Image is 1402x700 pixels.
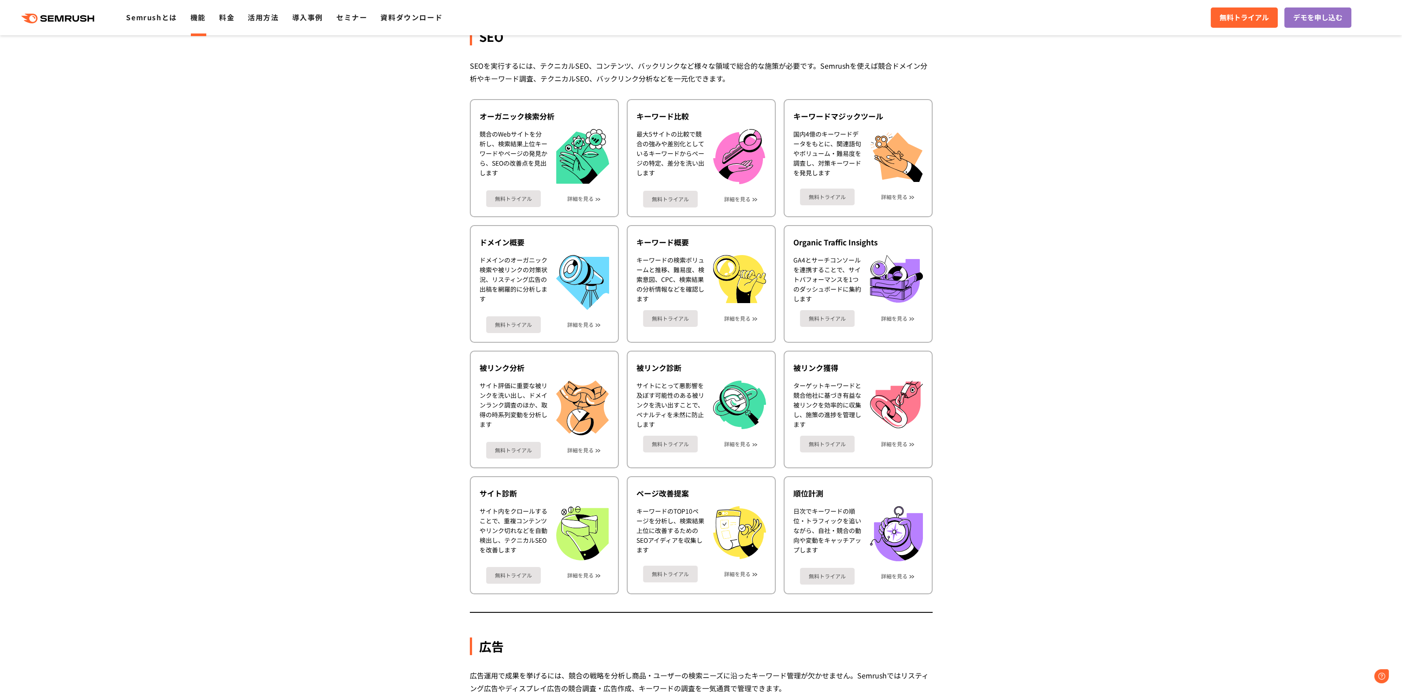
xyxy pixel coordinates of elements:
[470,637,933,655] div: 広告
[636,381,704,430] div: サイトにとって悪影響を及ぼす可能性のある被リンクを洗い出すことで、ペナルティを未然に防止します
[480,381,547,435] div: サイト評価に重要な被リンクを洗い出し、ドメインランク調査のほか、取得の時系列変動を分析します
[1211,7,1278,28] a: 無料トライアル
[870,381,923,428] img: 被リンク獲得
[636,237,766,248] div: キーワード概要
[881,315,907,322] a: 詳細を見る
[713,255,766,303] img: キーワード概要
[380,12,443,22] a: 資料ダウンロード
[636,255,704,304] div: キーワードの検索ボリュームと推移、難易度、検索意図、CPC、検索結果の分析情報などを確認します
[486,442,541,459] a: 無料トライアル
[1220,12,1269,23] span: 無料トライアル
[336,12,367,22] a: セミナー
[480,111,609,122] div: オーガニック検索分析
[793,506,861,561] div: 日次でキーワードの順位・トラフィックを追いながら、自社・競合の動向や変動をキャッチアップします
[556,255,609,310] img: ドメイン概要
[643,566,698,582] a: 無料トライアル
[190,12,206,22] a: 機能
[636,506,704,559] div: キーワードのTOP10ページを分析し、検索結果上位に改善するためのSEOアイディアを収集します
[292,12,323,22] a: 導入事例
[643,191,698,207] a: 無料トライアル
[636,129,704,184] div: 最大5サイトの比較で競合の強みや差別化としているキーワードからページの特定、差分を洗い出します
[486,567,541,584] a: 無料トライアル
[881,194,907,200] a: 詳細を見る
[800,436,855,452] a: 無料トライアル
[636,488,766,499] div: ページ改善提案
[870,255,923,303] img: Organic Traffic Insights
[724,441,751,447] a: 詳細を見る
[800,568,855,585] a: 無料トライアル
[870,129,923,182] img: キーワードマジックツール
[1324,666,1392,690] iframe: Help widget launcher
[793,129,861,182] div: 国内4億のキーワードデータをもとに、関連語句やボリューム・難易度を調査し、対策キーワードを発見します
[567,322,594,328] a: 詳細を見る
[470,28,933,45] div: SEO
[636,111,766,122] div: キーワード比較
[1293,12,1342,23] span: デモを申し込む
[800,189,855,205] a: 無料トライアル
[248,12,279,22] a: 活用方法
[480,506,547,560] div: サイト内をクロールすることで、重複コンテンツやリンク切れなどを自動検出し、テクニカルSEOを改善します
[793,111,923,122] div: キーワードマジックツール
[219,12,234,22] a: 料金
[636,363,766,373] div: 被リンク診断
[567,572,594,578] a: 詳細を見る
[793,363,923,373] div: 被リンク獲得
[470,669,933,695] div: 広告運用で成果を挙げるには、競合の戦略を分析し商品・ユーザーの検索ニーズに沿ったキーワード管理が欠かせません。Semrushではリスティング広告やディスプレイ広告の競合調査・広告作成、キーワード...
[486,190,541,207] a: 無料トライアル
[643,436,698,452] a: 無料トライアル
[567,447,594,453] a: 詳細を見る
[793,255,861,304] div: GA4とサーチコンソールを連携することで、サイトパフォーマンスを1つのダッシュボードに集約します
[486,316,541,333] a: 無料トライアル
[567,196,594,202] a: 詳細を見る
[793,237,923,248] div: Organic Traffic Insights
[480,363,609,373] div: 被リンク分析
[480,255,547,310] div: ドメインのオーガニック検索や被リンクの対策状況、リスティング広告の出稿を網羅的に分析します
[480,129,547,184] div: 競合のWebサイトを分析し、検索結果上位キーワードやページの発見から、SEOの改善点を見出します
[724,571,751,577] a: 詳細を見る
[881,573,907,579] a: 詳細を見る
[713,381,766,430] img: 被リンク診断
[793,488,923,499] div: 順位計測
[724,315,751,322] a: 詳細を見る
[793,381,861,429] div: ターゲットキーワードと競合他社に基づき有益な被リンクを効率的に収集し、施策の進捗を管理します
[1284,7,1351,28] a: デモを申し込む
[881,441,907,447] a: 詳細を見る
[556,506,609,560] img: サイト診断
[800,310,855,327] a: 無料トライアル
[126,12,177,22] a: Semrushとは
[556,381,609,435] img: 被リンク分析
[480,488,609,499] div: サイト診断
[713,129,765,184] img: キーワード比較
[724,196,751,202] a: 詳細を見る
[713,506,766,559] img: ページ改善提案
[480,237,609,248] div: ドメイン概要
[643,310,698,327] a: 無料トライアル
[470,59,933,85] div: SEOを実行するには、テクニカルSEO、コンテンツ、バックリンクなど様々な領域で総合的な施策が必要です。Semrushを使えば競合ドメイン分析やキーワード調査、テクニカルSEO、バックリンク分析...
[556,129,609,184] img: オーガニック検索分析
[870,506,923,561] img: 順位計測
